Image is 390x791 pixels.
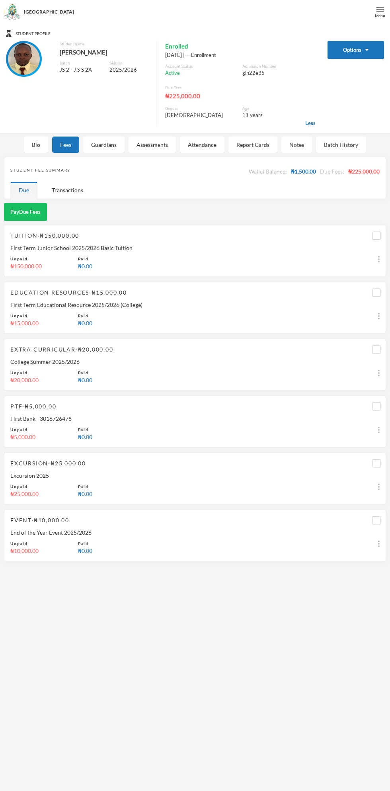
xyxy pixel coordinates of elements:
[165,85,316,91] div: Due Fees
[8,43,40,75] img: STUDENT
[10,471,380,480] div: Excursion 2025
[165,63,238,69] div: Account Status
[249,168,287,175] span: Wallet Balance:
[378,313,380,319] img: more
[16,31,51,37] span: Student Profile
[10,319,39,327] div: ₦15,000.00
[60,60,104,66] div: Batch
[78,319,92,327] div: ₦0.00
[10,427,28,433] div: Unpaid
[10,182,37,199] div: Due
[165,69,180,77] span: Active
[165,105,238,111] div: Gender
[78,433,92,441] div: ₦0.00
[10,541,28,547] div: Unpaid
[78,262,92,270] div: ₦0.00
[165,91,316,101] div: ₦225,000.00
[242,111,316,119] div: 11 years
[281,137,312,153] div: Notes
[78,490,92,498] div: ₦0.00
[60,41,149,47] div: Student name
[78,370,89,376] div: Paid
[24,137,48,153] div: Bio
[378,484,380,490] img: more
[378,427,380,433] img: more
[228,137,277,153] div: Report Cards
[375,13,385,19] div: Menu
[10,357,380,366] div: College Summer 2025/2026
[4,203,47,221] button: PayDue Fees
[320,168,344,175] span: Due Fees:
[10,167,70,176] div: Student Fee Summary
[10,256,28,262] div: Unpaid
[4,4,20,20] img: logo
[316,137,366,153] div: Batch History
[52,137,79,153] div: Fees
[10,528,380,537] div: End of the Year Event 2025/2026
[10,244,380,252] div: First Term Junior School 2025/2026 Basic Tuition
[165,51,316,59] div: [DATE] | -- Enrollment
[328,41,384,59] button: Options
[242,69,316,77] div: glh22e35
[109,60,149,66] div: Session
[78,427,89,433] div: Paid
[78,313,89,319] div: Paid
[10,262,42,270] div: ₦150,000.00
[180,137,224,153] div: Attendance
[10,288,127,297] div: Education Resources · ₦15,000.00
[60,66,104,74] div: JS 2 - J S S 2A
[242,63,316,69] div: Admission Number
[10,345,113,354] div: Extra Curricular · ₦20,000.00
[10,231,79,240] div: Tuition · ₦150,000.00
[78,256,89,262] div: Paid
[78,376,92,384] div: ₦0.00
[291,168,316,175] span: ₦1,500.00
[78,484,89,490] div: Paid
[60,47,149,57] div: [PERSON_NAME]
[83,137,125,153] div: Guardians
[378,370,380,376] img: more
[348,168,380,175] span: ₦225,000.00
[10,376,39,384] div: ₦20,000.00
[78,547,92,555] div: ₦0.00
[10,516,69,524] div: Event · ₦10,000.00
[109,66,149,74] div: 2025/2026
[378,256,380,262] img: more
[10,370,28,376] div: Unpaid
[378,541,380,547] img: more
[10,484,28,490] div: Unpaid
[10,313,28,319] div: Unpaid
[24,8,74,16] div: [GEOGRAPHIC_DATA]
[10,459,86,467] div: Excursion · ₦25,000.00
[305,119,316,127] span: Less
[10,301,380,309] div: First Term Educational Resource 2025/2026 (College)
[43,182,92,199] div: Transactions
[242,105,316,111] div: Age
[10,433,35,441] div: ₦5,000.00
[10,547,39,555] div: ₦10,000.00
[10,402,56,410] div: PTF · ₦5,000.00
[129,137,176,153] div: Assessments
[78,541,89,547] div: Paid
[165,111,238,119] div: [DEMOGRAPHIC_DATA]
[10,414,380,423] div: First Bank - 3016726478
[10,490,39,498] div: ₦25,000.00
[165,41,188,51] span: Enrolled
